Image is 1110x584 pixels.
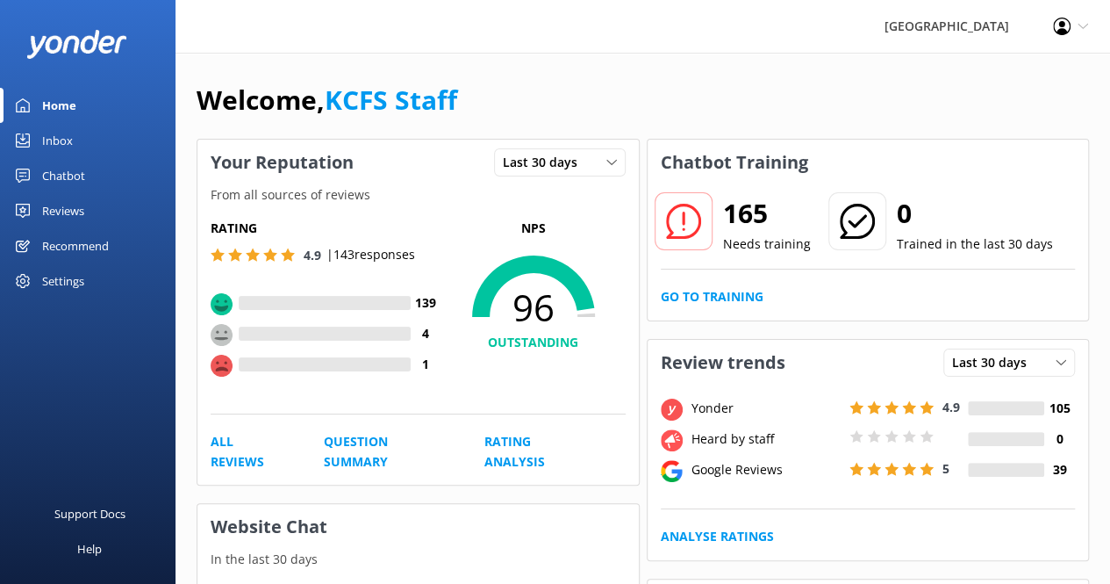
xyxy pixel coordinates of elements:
[1044,429,1075,449] h4: 0
[26,30,127,59] img: yonder-white-logo.png
[324,432,445,472] a: Question Summary
[42,193,84,228] div: Reviews
[42,88,76,123] div: Home
[503,153,588,172] span: Last 30 days
[42,123,73,158] div: Inbox
[197,185,639,205] p: From all sources of reviews
[441,219,626,238] p: NPS
[723,234,811,254] p: Needs training
[326,245,415,264] p: | 143 responses
[1044,460,1075,479] h4: 39
[942,399,960,415] span: 4.9
[411,324,441,343] h4: 4
[661,527,774,546] a: Analyse Ratings
[441,285,626,329] span: 96
[42,228,109,263] div: Recommend
[687,460,845,479] div: Google Reviews
[723,192,811,234] h2: 165
[952,353,1037,372] span: Last 30 days
[211,219,441,238] h5: Rating
[484,432,586,472] a: Rating Analysis
[441,333,626,352] h4: OUTSTANDING
[897,234,1053,254] p: Trained in the last 30 days
[54,496,125,531] div: Support Docs
[197,140,367,185] h3: Your Reputation
[42,158,85,193] div: Chatbot
[687,429,845,449] div: Heard by staff
[648,340,798,386] h3: Review trends
[411,355,441,374] h4: 1
[1044,399,1075,418] h4: 105
[411,293,441,313] h4: 139
[197,79,457,121] h1: Welcome,
[687,399,845,418] div: Yonder
[661,287,763,306] a: Go to Training
[197,550,639,569] p: In the last 30 days
[304,247,321,263] span: 4.9
[897,192,1053,234] h2: 0
[648,140,821,185] h3: Chatbot Training
[197,504,639,550] h3: Website Chat
[77,531,102,566] div: Help
[211,432,284,472] a: All Reviews
[325,82,457,118] a: KCFS Staff
[42,263,84,299] div: Settings
[942,460,949,477] span: 5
